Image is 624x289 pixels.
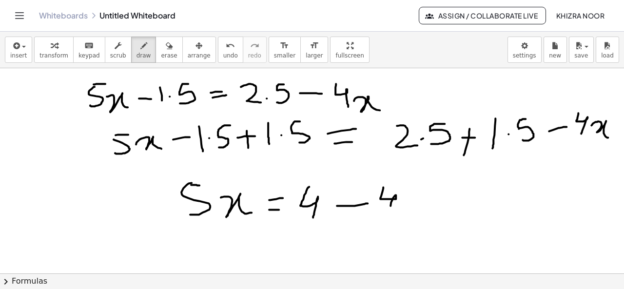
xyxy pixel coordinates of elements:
[549,52,561,59] span: new
[507,37,542,63] button: settings
[310,40,319,52] i: format_size
[78,52,100,59] span: keypad
[226,40,235,52] i: undo
[131,37,156,63] button: draw
[335,52,364,59] span: fullscreen
[274,52,295,59] span: smaller
[556,11,604,20] span: Khizra Noor
[513,52,536,59] span: settings
[34,37,74,63] button: transform
[84,40,94,52] i: keyboard
[110,52,126,59] span: scrub
[188,52,211,59] span: arrange
[548,7,612,24] button: Khizra Noor
[569,37,594,63] button: save
[427,11,538,20] span: Assign / Collaborate Live
[5,37,32,63] button: insert
[136,52,151,59] span: draw
[596,37,619,63] button: load
[223,52,238,59] span: undo
[330,37,369,63] button: fullscreen
[250,40,259,52] i: redo
[10,52,27,59] span: insert
[39,52,68,59] span: transform
[12,8,27,23] button: Toggle navigation
[280,40,289,52] i: format_size
[419,7,546,24] button: Assign / Collaborate Live
[182,37,216,63] button: arrange
[105,37,132,63] button: scrub
[39,11,88,20] a: Whiteboards
[269,37,301,63] button: format_sizesmaller
[306,52,323,59] span: larger
[73,37,105,63] button: keyboardkeypad
[156,37,182,63] button: erase
[161,52,177,59] span: erase
[243,37,267,63] button: redoredo
[300,37,328,63] button: format_sizelarger
[218,37,243,63] button: undoundo
[601,52,614,59] span: load
[248,52,261,59] span: redo
[544,37,567,63] button: new
[574,52,588,59] span: save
